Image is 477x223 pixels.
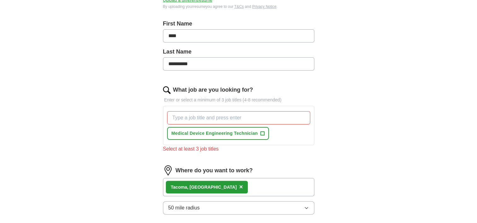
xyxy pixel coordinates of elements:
span: Medical Device Engineering Technician [172,130,258,137]
input: Type a job title and press enter [167,111,310,124]
img: location.png [163,165,173,175]
label: Last Name [163,48,314,56]
span: × [239,183,243,190]
button: × [239,182,243,192]
a: Privacy Notice [252,4,276,9]
img: search.png [163,86,171,94]
label: First Name [163,20,314,28]
button: 50 mile radius [163,201,314,214]
div: , [GEOGRAPHIC_DATA] [171,184,237,191]
div: Select at least 3 job titles [163,145,314,153]
span: 50 mile radius [168,204,200,212]
p: Enter or select a minimum of 3 job titles (4-8 recommended) [163,97,314,103]
a: T&Cs [234,4,244,9]
div: By uploading your resume you agree to our and . [163,4,314,9]
label: Where do you want to work? [176,166,253,175]
strong: Tacoma [171,185,187,190]
label: What job are you looking for? [173,86,253,94]
button: Medical Device Engineering Technician [167,127,269,140]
